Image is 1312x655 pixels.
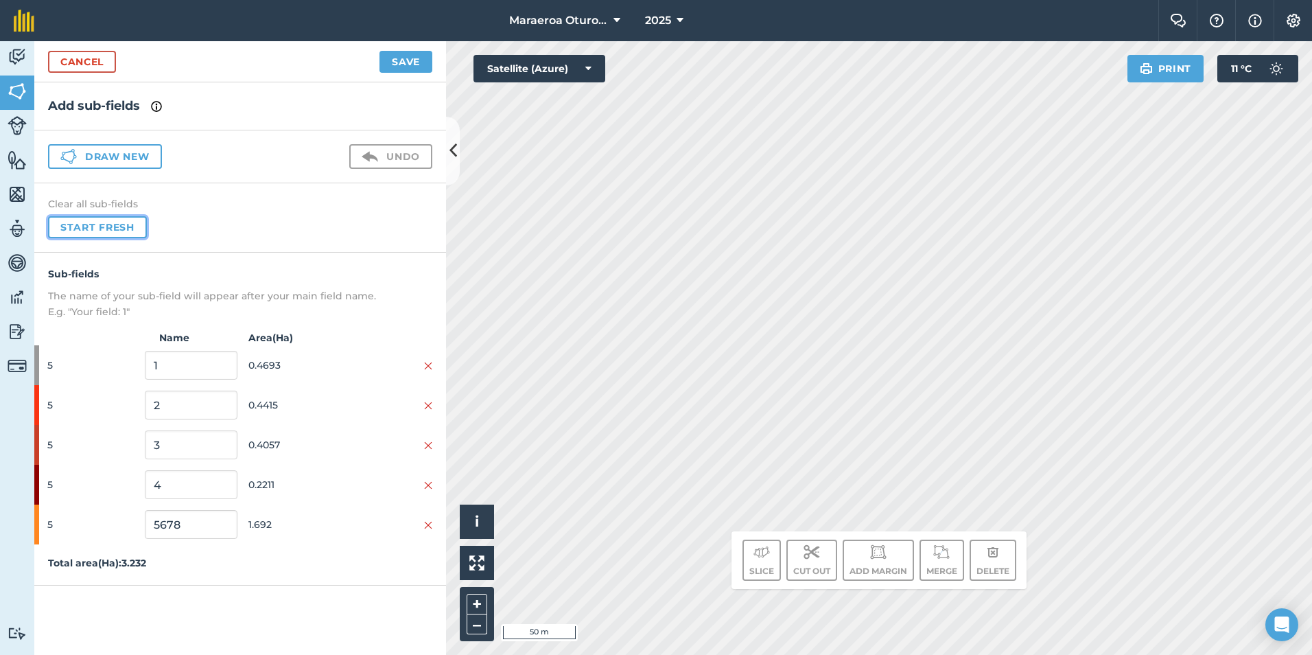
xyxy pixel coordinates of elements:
p: E.g. "Your field: 1" [48,304,432,319]
span: 5 [47,472,139,498]
button: 11 °C [1217,55,1298,82]
button: Cut out [786,540,837,581]
span: 5 [47,512,139,538]
span: 5 [47,352,139,378]
img: svg+xml;base64,PHN2ZyB4bWxucz0iaHR0cDovL3d3dy53My5vcmcvMjAwMC9zdmciIHdpZHRoPSI1NiIgaGVpZ2h0PSI2MC... [8,150,27,170]
img: svg+xml;base64,PHN2ZyB4bWxucz0iaHR0cDovL3d3dy53My5vcmcvMjAwMC9zdmciIHdpZHRoPSIxNyIgaGVpZ2h0PSIxNy... [1248,12,1262,29]
button: Print [1127,55,1204,82]
img: svg+xml;base64,PD94bWwgdmVyc2lvbj0iMS4wIiBlbmNvZGluZz0idXRmLTgiPz4KPCEtLSBHZW5lcmF0b3I6IEFkb2JlIE... [870,544,887,560]
button: Save [379,51,432,73]
button: Slice [742,540,781,581]
span: Maraeroa Oturoa 2b [509,12,608,29]
img: svg+xml;base64,PHN2ZyB4bWxucz0iaHR0cDovL3d3dy53My5vcmcvMjAwMC9zdmciIHdpZHRoPSIxOCIgaGVpZ2h0PSIyNC... [987,544,999,560]
img: svg+xml;base64,PD94bWwgdmVyc2lvbj0iMS4wIiBlbmNvZGluZz0idXRmLTgiPz4KPCEtLSBHZW5lcmF0b3I6IEFkb2JlIE... [8,253,27,273]
button: Undo [349,144,432,169]
h4: Clear all sub-fields [48,197,432,211]
div: 50.4693 [34,345,446,385]
img: svg+xml;base64,PD94bWwgdmVyc2lvbj0iMS4wIiBlbmNvZGluZz0idXRmLTgiPz4KPCEtLSBHZW5lcmF0b3I6IEFkb2JlIE... [8,116,27,135]
img: svg+xml;base64,PHN2ZyB4bWxucz0iaHR0cDovL3d3dy53My5vcmcvMjAwMC9zdmciIHdpZHRoPSIyMiIgaGVpZ2h0PSIzMC... [424,440,432,451]
span: 2025 [645,12,671,29]
div: 50.4057 [34,425,446,465]
div: 51.692 [34,505,446,544]
p: The name of your sub-field will appear after your main field name. [48,288,432,303]
h2: Add sub-fields [48,96,432,116]
img: svg+xml;base64,PHN2ZyB4bWxucz0iaHR0cDovL3d3dy53My5vcmcvMjAwMC9zdmciIHdpZHRoPSIyMiIgaGVpZ2h0PSIzMC... [424,400,432,411]
img: Four arrows, one pointing top left, one top right, one bottom right and the last bottom left [469,555,484,571]
span: 0.4415 [248,392,340,418]
img: svg+xml;base64,PD94bWwgdmVyc2lvbj0iMS4wIiBlbmNvZGluZz0idXRmLTgiPz4KPCEtLSBHZW5lcmF0b3I6IEFkb2JlIE... [8,356,27,376]
img: svg+xml;base64,PHN2ZyB4bWxucz0iaHR0cDovL3d3dy53My5vcmcvMjAwMC9zdmciIHdpZHRoPSI1NiIgaGVpZ2h0PSI2MC... [8,184,27,205]
span: 0.2211 [248,472,340,498]
img: svg+xml;base64,PHN2ZyB4bWxucz0iaHR0cDovL3d3dy53My5vcmcvMjAwMC9zdmciIHdpZHRoPSIxNyIgaGVpZ2h0PSIxNy... [151,98,162,115]
img: A question mark icon [1208,14,1225,27]
button: i [460,505,494,539]
img: svg+xml;base64,PD94bWwgdmVyc2lvbj0iMS4wIiBlbmNvZGluZz0idXRmLTgiPz4KPCEtLSBHZW5lcmF0b3I6IEFkb2JlIE... [8,287,27,308]
img: svg+xml;base64,PHN2ZyB4bWxucz0iaHR0cDovL3d3dy53My5vcmcvMjAwMC9zdmciIHdpZHRoPSIyMiIgaGVpZ2h0PSIzMC... [424,520,432,531]
button: Merge [919,540,964,581]
img: svg+xml;base64,PD94bWwgdmVyc2lvbj0iMS4wIiBlbmNvZGluZz0idXRmLTgiPz4KPCEtLSBHZW5lcmF0b3I6IEFkb2JlIE... [8,627,27,640]
img: A cog icon [1285,14,1302,27]
img: svg+xml;base64,PHN2ZyB4bWxucz0iaHR0cDovL3d3dy53My5vcmcvMjAwMC9zdmciIHdpZHRoPSIyMiIgaGVpZ2h0PSIzMC... [424,360,432,371]
img: svg+xml;base64,PD94bWwgdmVyc2lvbj0iMS4wIiBlbmNvZGluZz0idXRmLTgiPz4KPCEtLSBHZW5lcmF0b3I6IEFkb2JlIE... [362,148,378,165]
button: + [467,594,487,614]
span: i [475,513,479,530]
strong: Name [137,330,240,345]
span: 5 [47,392,139,418]
button: – [467,614,487,634]
img: svg+xml;base64,PHN2ZyB4bWxucz0iaHR0cDovL3d3dy53My5vcmcvMjAwMC9zdmciIHdpZHRoPSIyMiIgaGVpZ2h0PSIzMC... [424,480,432,491]
img: svg+xml;base64,PD94bWwgdmVyc2lvbj0iMS4wIiBlbmNvZGluZz0idXRmLTgiPz4KPCEtLSBHZW5lcmF0b3I6IEFkb2JlIE... [933,544,950,560]
span: 0.4693 [248,352,340,378]
span: 0.4057 [248,432,340,458]
img: svg+xml;base64,PD94bWwgdmVyc2lvbj0iMS4wIiBlbmNvZGluZz0idXRmLTgiPz4KPCEtLSBHZW5lcmF0b3I6IEFkb2JlIE... [8,218,27,239]
img: svg+xml;base64,PD94bWwgdmVyc2lvbj0iMS4wIiBlbmNvZGluZz0idXRmLTgiPz4KPCEtLSBHZW5lcmF0b3I6IEFkb2JlIE... [8,321,27,342]
button: Satellite (Azure) [473,55,605,82]
img: Two speech bubbles overlapping with the left bubble in the forefront [1170,14,1186,27]
img: fieldmargin Logo [14,10,34,32]
div: Open Intercom Messenger [1265,608,1298,641]
button: Delete [970,540,1016,581]
img: svg+xml;base64,PD94bWwgdmVyc2lvbj0iMS4wIiBlbmNvZGluZz0idXRmLTgiPz4KPCEtLSBHZW5lcmF0b3I6IEFkb2JlIE... [8,47,27,67]
button: Start fresh [48,216,147,238]
button: Add margin [843,540,914,581]
strong: Area ( Ha ) [240,330,446,345]
span: 1.692 [248,512,340,538]
span: 5 [47,432,139,458]
img: svg+xml;base64,PD94bWwgdmVyc2lvbj0iMS4wIiBlbmNvZGluZz0idXRmLTgiPz4KPCEtLSBHZW5lcmF0b3I6IEFkb2JlIE... [804,544,820,560]
span: 11 ° C [1231,55,1252,82]
img: svg+xml;base64,PD94bWwgdmVyc2lvbj0iMS4wIiBlbmNvZGluZz0idXRmLTgiPz4KPCEtLSBHZW5lcmF0b3I6IEFkb2JlIE... [753,544,770,560]
img: svg+xml;base64,PHN2ZyB4bWxucz0iaHR0cDovL3d3dy53My5vcmcvMjAwMC9zdmciIHdpZHRoPSI1NiIgaGVpZ2h0PSI2MC... [8,81,27,102]
img: svg+xml;base64,PHN2ZyB4bWxucz0iaHR0cDovL3d3dy53My5vcmcvMjAwMC9zdmciIHdpZHRoPSIxOSIgaGVpZ2h0PSIyNC... [1140,60,1153,77]
h4: Sub-fields [48,266,432,281]
div: 50.2211 [34,465,446,505]
button: Draw new [48,144,162,169]
img: svg+xml;base64,PD94bWwgdmVyc2lvbj0iMS4wIiBlbmNvZGluZz0idXRmLTgiPz4KPCEtLSBHZW5lcmF0b3I6IEFkb2JlIE... [1263,55,1290,82]
a: Cancel [48,51,116,73]
div: 50.4415 [34,385,446,425]
strong: Total area ( Ha ): 3.232 [48,557,146,569]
